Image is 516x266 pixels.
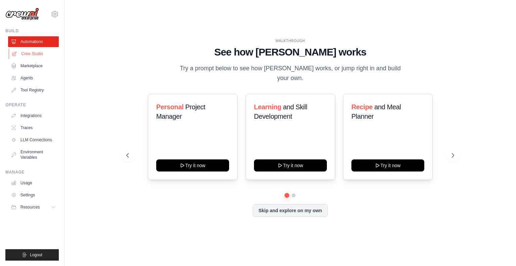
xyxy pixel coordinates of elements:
button: Try it now [254,159,327,172]
span: Resources [20,204,40,210]
span: Project Manager [156,103,205,120]
a: Traces [8,122,59,133]
span: Learning [254,103,281,111]
span: Personal [156,103,183,111]
a: Integrations [8,110,59,121]
h1: See how [PERSON_NAME] works [126,46,454,58]
div: Manage [5,169,59,175]
span: and Skill Development [254,103,307,120]
a: Settings [8,190,59,200]
p: Try a prompt below to see how [PERSON_NAME] works, or jump right in and build your own. [177,64,403,83]
a: Automations [8,36,59,47]
a: Usage [8,178,59,188]
button: Resources [8,202,59,213]
a: Marketplace [8,61,59,71]
span: Logout [30,252,42,258]
a: LLM Connections [8,135,59,145]
div: Build [5,28,59,34]
div: Operate [5,102,59,108]
button: Skip and explore on my own [253,204,328,217]
button: Try it now [156,159,229,172]
span: and Meal Planner [351,103,401,120]
div: WALKTHROUGH [126,38,454,43]
a: Environment Variables [8,147,59,163]
button: Try it now [351,159,424,172]
img: Logo [5,8,39,21]
a: Agents [8,73,59,83]
a: Tool Registry [8,85,59,96]
span: Recipe [351,103,373,111]
button: Logout [5,249,59,261]
a: Crew Studio [9,48,59,59]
